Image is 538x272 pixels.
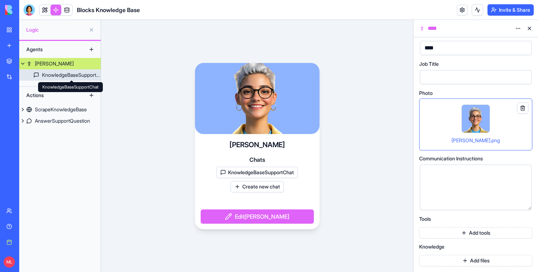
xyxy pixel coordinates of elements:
[419,32,433,37] span: Name
[23,44,80,55] div: Agents
[230,140,285,150] h4: [PERSON_NAME]
[23,90,80,101] div: Actions
[19,58,101,69] a: [PERSON_NAME]
[216,167,298,178] button: KnowledgeBaseSupportChat
[419,156,483,161] span: Communication Instructions
[38,82,103,92] div: KnowledgeBaseSupportChat
[419,98,532,150] div: [PERSON_NAME].png
[19,104,101,115] a: ScrapeKnowledgeBase
[419,244,444,249] span: Knowledge
[4,256,15,268] span: ML
[419,227,532,239] button: Add tools
[35,60,74,67] div: [PERSON_NAME]
[419,217,431,222] span: Tools
[77,6,140,14] h1: Blocks Knowledge Base
[487,4,534,16] button: Invite & Share
[419,255,532,266] button: Add files
[419,91,433,96] span: Photo
[249,155,265,164] span: Chats
[5,5,49,15] img: logo
[231,181,284,192] button: Create new chat
[419,62,439,66] span: Job Title
[26,26,86,33] span: Logic
[35,106,87,113] div: ScrapeKnowledgeBase
[35,117,90,124] div: AnswerSupportQuestion
[19,69,101,81] a: KnowledgeBaseSupportChat
[19,115,101,127] a: AnswerSupportQuestion
[201,209,314,224] button: Edit[PERSON_NAME]
[42,71,101,79] div: KnowledgeBaseSupportChat
[452,137,500,143] span: [PERSON_NAME].png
